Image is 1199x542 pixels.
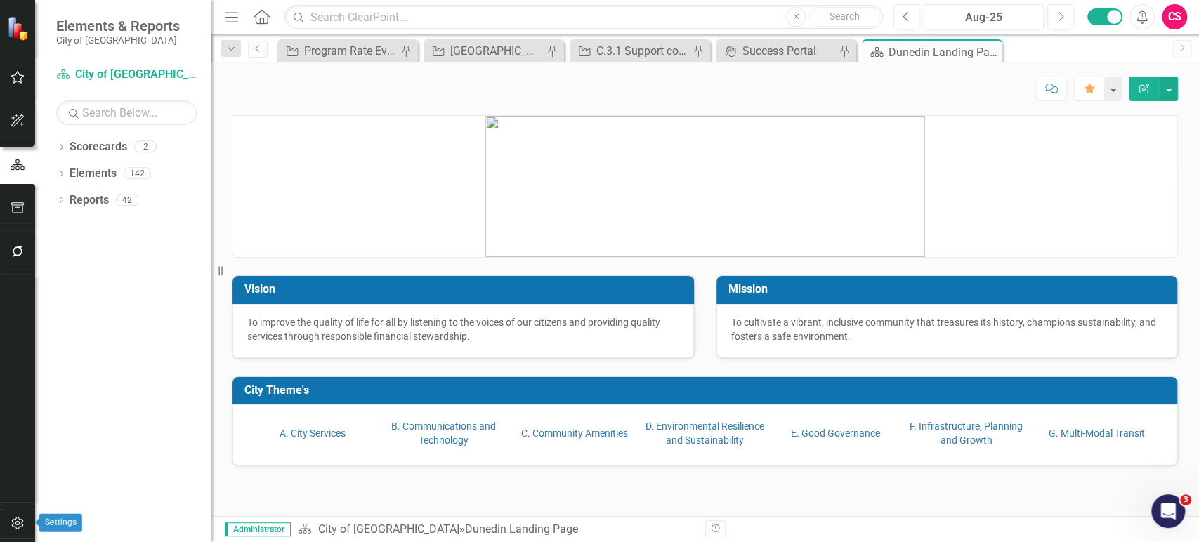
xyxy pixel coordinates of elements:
[70,166,117,182] a: Elements
[1049,428,1145,439] a: G. Multi-Modal Transit
[304,42,397,60] div: Program Rate Evalutation & Improvement of Services (Solid Waste & Recycling)
[244,283,687,296] h3: Vision
[284,5,883,29] input: Search ClearPoint...
[280,428,346,439] a: A. City Services
[39,514,82,532] div: Settings
[791,428,880,439] a: E. Good Governance
[298,522,694,538] div: »
[520,428,627,439] a: C. Community Amenities
[56,18,180,34] span: Elements & Reports
[391,421,496,446] a: B. Communications and Technology
[910,421,1023,446] a: F. Infrastructure, Planning and Growth
[56,100,197,125] input: Search Below...
[1180,494,1191,505] span: 3
[70,192,109,209] a: Reports
[596,42,689,60] div: C.3.1 Support community programs that enhance the city’s Scottish cultural heritage
[317,522,459,536] a: City of [GEOGRAPHIC_DATA]
[573,42,689,60] a: C.3.1 Support community programs that enhance the city’s Scottish cultural heritage
[56,67,197,83] a: City of [GEOGRAPHIC_DATA]
[929,9,1039,26] div: Aug-25
[731,315,1163,343] p: To cultivate a vibrant, inclusive community that treasures its history, champions sustainability,...
[56,34,180,46] small: City of [GEOGRAPHIC_DATA]
[728,283,1171,296] h3: Mission
[1162,4,1187,29] button: CS
[134,141,157,153] div: 2
[646,421,764,446] a: D. Environmental Resilience and Sustainability
[464,522,577,536] div: Dunedin Landing Page
[719,42,835,60] a: Success Portal
[247,315,679,343] p: To improve the quality of life for all by listening to the voices of our citizens and providing q...
[924,4,1044,29] button: Aug-25
[116,194,138,206] div: 42
[7,15,32,40] img: ClearPoint Strategy
[889,44,999,61] div: Dunedin Landing Page
[281,42,397,60] a: Program Rate Evalutation & Improvement of Services (Solid Waste & Recycling)
[830,11,860,22] span: Search
[1151,494,1185,528] iframe: Intercom live chat
[742,42,835,60] div: Success Portal
[427,42,543,60] a: [GEOGRAPHIC_DATA] Water Main Replacement - Phase 2
[124,168,151,180] div: 142
[244,384,1170,397] h3: City Theme's
[809,7,879,27] button: Search
[70,139,127,155] a: Scorecards
[450,42,543,60] div: [GEOGRAPHIC_DATA] Water Main Replacement - Phase 2
[225,522,291,536] span: Administrator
